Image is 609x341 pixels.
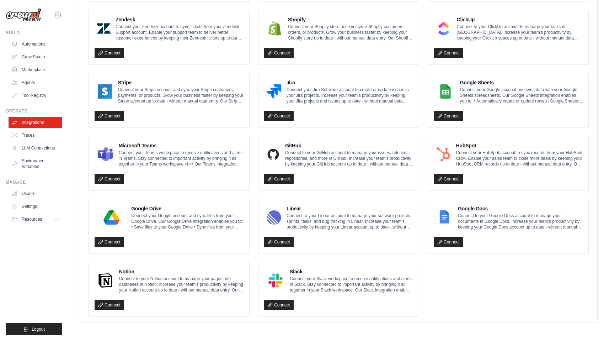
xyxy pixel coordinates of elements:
[287,87,413,104] p: Connect your Jira Software account to create or update issues in your Jira projects. Increase you...
[9,77,62,88] a: Agents
[97,273,114,288] img: Notion Logo
[118,79,244,86] h4: Stripe
[131,205,244,212] h4: Google Drive
[9,64,62,75] a: Marketplace
[266,147,280,162] img: GitHub Logo
[97,147,114,162] img: Microsoft Teams Logo
[119,276,244,293] p: Connect to your Notion account to manage your pages and databases in Notion. Increase your team’s...
[434,48,463,58] a: Connect
[456,16,583,23] h4: ClickUp
[9,117,62,128] a: Integrations
[285,150,413,167] p: Connect to your GitHub account to manage your issues, releases, repositories, and more in GitHub....
[6,323,62,335] button: Logout
[290,276,413,293] p: Connect your Slack workspace to receive notifications and alerts in Slack. Stay connected to impo...
[434,237,463,247] a: Connect
[116,24,244,41] p: Connect your Zendesk account to sync tickets from your Zendesk Support account. Enable your suppo...
[266,273,285,288] img: Slack Logo
[436,147,451,162] img: HubSpot Logo
[6,30,62,36] div: Build
[264,300,294,310] a: Connect
[434,111,463,121] a: Connect
[9,188,62,199] a: Usage
[287,213,413,230] p: Connect to your Linear account to manage your software projects, sprints, tasks, and bug tracking...
[264,237,294,247] a: Connect
[456,24,583,41] p: Connect to your ClickUp account to manage your tasks in [GEOGRAPHIC_DATA]. Increase your team’s p...
[9,142,62,154] a: LLM Connections
[9,90,62,101] a: Tool Registry
[264,48,294,58] a: Connect
[9,214,62,225] button: Resources
[436,21,452,36] img: ClickUp Logo
[287,79,413,86] h4: Jira
[436,210,453,225] img: Google Docs Logo
[97,210,126,225] img: Google Drive Logo
[9,38,62,50] a: Automations
[116,16,244,23] h4: Zendesk
[118,87,244,104] p: Connect your Stripe account and sync your Stripe customers, payments, or products. Grow your busi...
[119,142,244,149] h4: Microsoft Teams
[9,155,62,172] a: Environment Variables
[456,142,583,149] h4: HubSpot
[119,150,244,167] p: Connect your Teams workspace to receive notifications and alerts in Teams. Stay connected to impo...
[9,130,62,141] a: Traces
[119,268,244,275] h4: Notion
[266,210,282,225] img: Linear Logo
[95,174,124,184] a: Connect
[9,201,62,212] a: Settings
[458,213,583,230] p: Connect to your Google Docs account to manage your documents in Google Docs. Increase your team’s...
[460,87,583,104] p: Connect your Google account and sync data with your Google Sheets spreadsheets. Our Google Sheets...
[22,216,42,222] span: Resources
[456,150,583,167] p: Connect your HubSpot account to sync records from your HubSpot CRM. Enable your sales team to clo...
[458,205,583,212] h4: Google Docs
[9,51,62,63] a: Crew Studio
[266,21,283,36] img: Shopify Logo
[97,21,111,36] img: Zendesk Logo
[97,84,113,99] img: Stripe Logo
[460,79,583,86] h4: Google Sheets
[285,142,413,149] h4: GitHub
[95,48,124,58] a: Connect
[290,268,413,275] h4: Slack
[287,205,413,212] h4: Linear
[131,213,244,230] p: Connect your Google account and sync files from your Google Drive. Our Google Drive integration e...
[95,111,124,121] a: Connect
[6,8,41,22] img: Logo
[436,84,455,99] img: Google Sheets Logo
[264,174,294,184] a: Connect
[288,24,413,41] p: Connect your Shopify store and sync your Shopify customers, orders, or products. Grow your busine...
[264,111,294,121] a: Connect
[6,108,62,114] div: Operate
[434,174,463,184] a: Connect
[32,326,45,332] span: Logout
[6,179,62,185] div: Manage
[288,16,413,23] h4: Shopify
[266,84,282,99] img: Jira Logo
[95,237,124,247] a: Connect
[95,300,124,310] a: Connect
